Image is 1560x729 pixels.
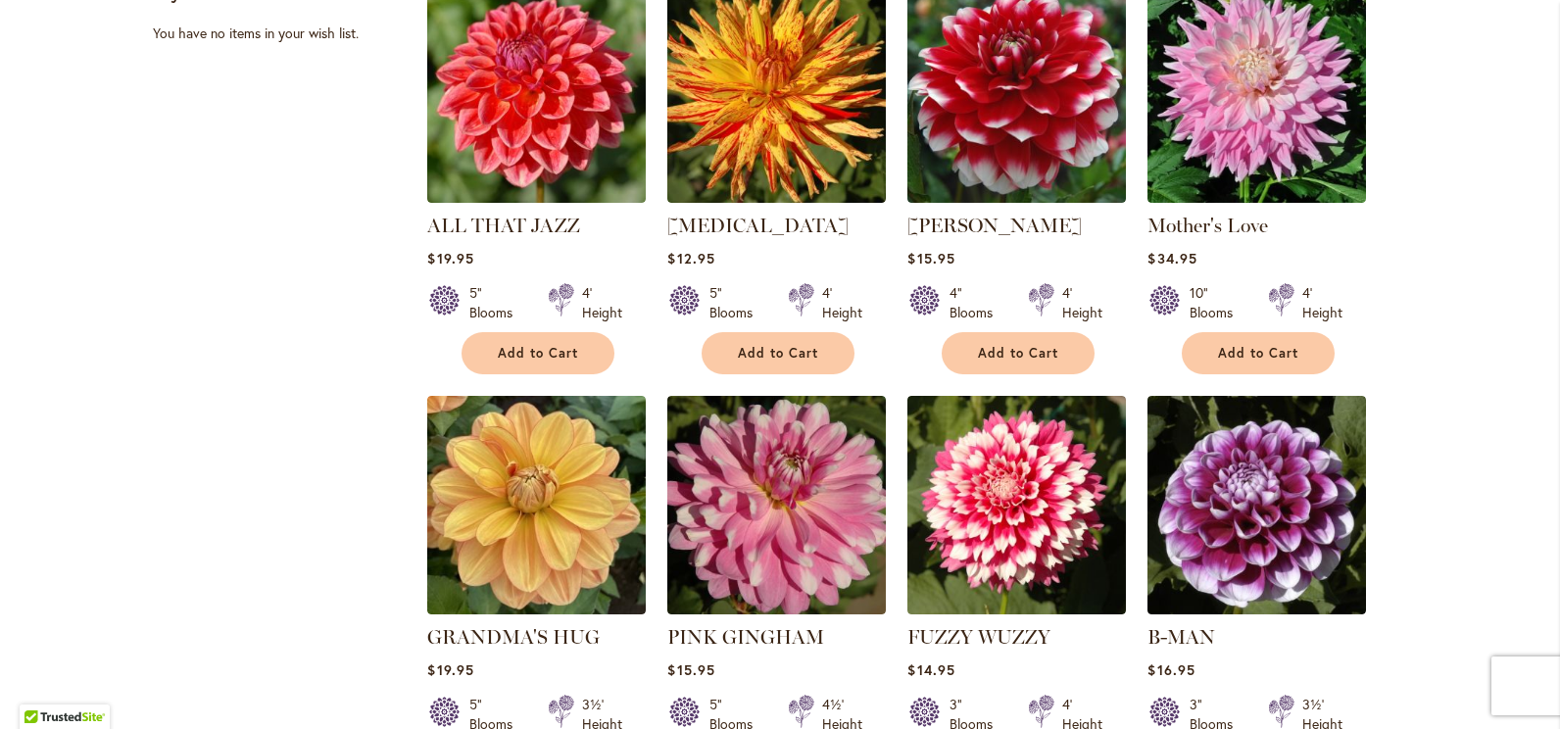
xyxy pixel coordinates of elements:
[427,625,600,649] a: GRANDMA'S HUG
[427,188,646,207] a: ALL THAT JAZZ
[907,214,1082,237] a: [PERSON_NAME]
[667,214,849,237] a: [MEDICAL_DATA]
[1218,345,1298,362] span: Add to Cart
[907,600,1126,618] a: FUZZY WUZZY
[1190,283,1244,322] div: 10" Blooms
[1302,283,1342,322] div: 4' Height
[667,625,824,649] a: PINK GINGHAM
[462,332,614,374] button: Add to Cart
[1147,625,1215,649] a: B-MAN
[738,345,818,362] span: Add to Cart
[950,283,1004,322] div: 4" Blooms
[907,249,954,267] span: $15.95
[822,283,862,322] div: 4' Height
[978,345,1058,362] span: Add to Cart
[427,600,646,618] a: GRANDMA'S HUG
[907,660,954,679] span: $14.95
[1147,249,1196,267] span: $34.95
[498,345,578,362] span: Add to Cart
[427,249,473,267] span: $19.95
[942,332,1095,374] button: Add to Cart
[1147,600,1366,618] a: B-MAN
[427,214,580,237] a: ALL THAT JAZZ
[667,396,886,614] img: PINK GINGHAM
[1062,283,1102,322] div: 4' Height
[1147,660,1194,679] span: $16.95
[1147,188,1366,207] a: Mother's Love
[702,332,854,374] button: Add to Cart
[667,660,714,679] span: $15.95
[709,283,764,322] div: 5" Blooms
[667,600,886,618] a: PINK GINGHAM
[582,283,622,322] div: 4' Height
[427,396,646,614] img: GRANDMA'S HUG
[153,24,414,43] div: You have no items in your wish list.
[667,249,714,267] span: $12.95
[1182,332,1335,374] button: Add to Cart
[15,659,70,714] iframe: Launch Accessibility Center
[427,660,473,679] span: $19.95
[1147,396,1366,614] img: B-MAN
[907,188,1126,207] a: ZAKARY ROBERT
[1147,214,1268,237] a: Mother's Love
[907,396,1126,614] img: FUZZY WUZZY
[667,188,886,207] a: POPPERS
[469,283,524,322] div: 5" Blooms
[907,625,1050,649] a: FUZZY WUZZY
